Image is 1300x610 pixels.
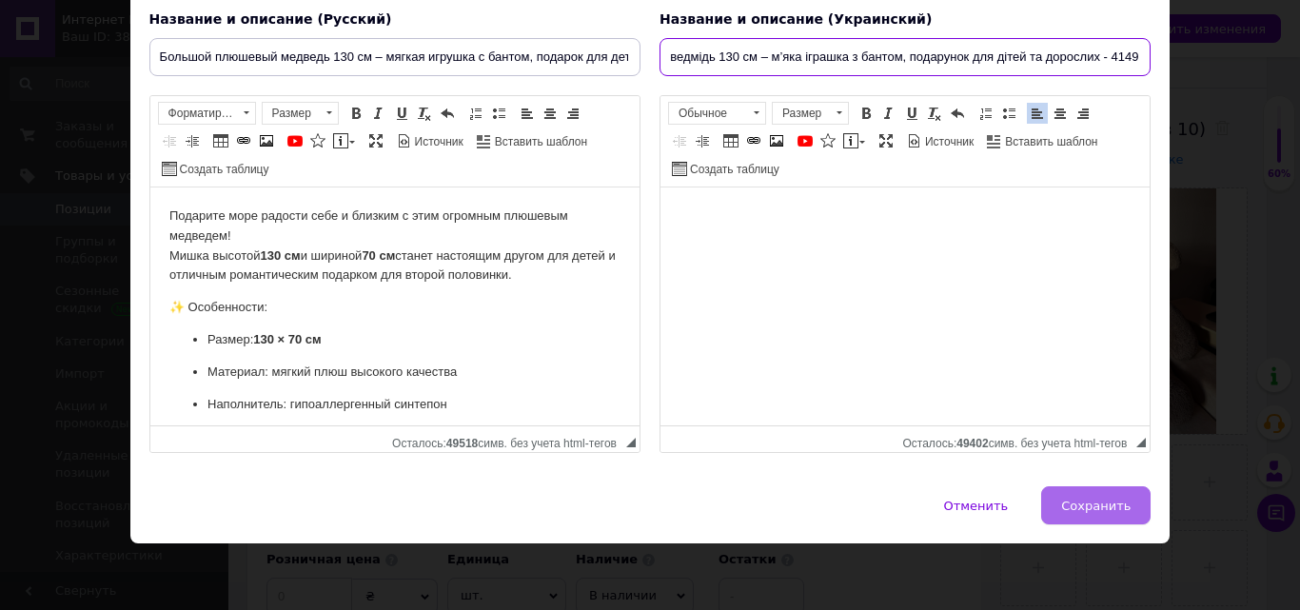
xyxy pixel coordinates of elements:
[177,162,269,178] span: Создать таблицу
[902,432,1136,450] div: Подсчет символов
[660,187,1150,425] iframe: Визуальный текстовый редактор, AAEAE736-2EBD-4BBF-B0E1-C9B07BCA12CB
[840,130,868,151] a: Вставить сообщение
[262,102,339,125] a: Размер
[669,103,747,124] span: Обычное
[345,103,366,124] a: Полужирный (Ctrl+B)
[795,130,816,151] a: Добавить видео с YouTube
[19,19,470,98] p: Подарите море радости себе и близким с этим огромным плюшевым медведем! Мишка высотой и шириной с...
[922,134,974,150] span: Источник
[947,103,968,124] a: Отменить (Ctrl+Z)
[19,19,470,344] body: Визуальный текстовый редактор, 1B95AB99-E366-4B04-8719-ADA2CBB4A162
[19,179,675,219] p: 🧸 Такой мишка украсит детскую комнату, станет символом нежности и заботы, а также отличным компан...
[772,102,849,125] a: Размер
[943,499,1008,513] span: Отменить
[687,162,779,178] span: Создать таблицу
[57,83,637,103] p: Наполнитель: гипоаллергенный синтепон
[692,130,713,151] a: Увеличить отступ
[57,175,432,195] p: Материал: мягкий плюш высокого качества
[394,130,466,151] a: Источник
[19,110,470,130] p: ✨ Особенности:
[626,438,636,447] span: Перетащите для изменения размера
[57,147,637,167] p: На шее – стильный бант
[998,103,1019,124] a: Вставить / удалить маркированный список
[368,103,389,124] a: Курсив (Ctrl+I)
[149,11,392,27] span: Название и описание (Русский)
[817,130,838,151] a: Вставить иконку
[57,115,637,135] p: Цвет: коричневый
[1041,486,1151,524] button: Сохранить
[492,134,587,150] span: Вставить шаблон
[103,20,170,34] strong: 130 × 70 см
[660,11,932,27] span: Название и описание (Украинский)
[878,103,899,124] a: Курсив (Ctrl+I)
[211,61,245,75] strong: 70 см
[923,486,1028,524] button: Отменить
[159,158,272,179] a: Создать таблицу
[668,102,766,125] a: Обычное
[210,130,231,151] a: Таблица
[1136,438,1146,447] span: Перетащите для изменения размера
[1061,499,1131,513] span: Сохранить
[488,103,509,124] a: Вставить / удалить маркированный список
[901,103,922,124] a: Подчеркнутый (Ctrl+U)
[414,103,435,124] a: Убрать форматирование
[57,143,432,163] p: Размер:
[743,130,764,151] a: Вставить/Редактировать ссылку (Ctrl+L)
[159,103,237,124] span: Форматирование
[975,103,996,124] a: Вставить / удалить нумерованный список
[766,130,787,151] a: Изображение
[540,103,561,124] a: По центру
[109,61,149,75] strong: 130 см
[1073,103,1093,124] a: По правому краю
[150,187,640,425] iframe: Визуальный текстовый редактор, 1B95AB99-E366-4B04-8719-ADA2CBB4A162
[57,50,637,70] p: Материал: мягкий плюш высокого качества
[437,103,458,124] a: Отменить (Ctrl+Z)
[307,130,328,151] a: Вставить иконку
[773,103,830,124] span: Размер
[720,130,741,151] a: Таблица
[159,130,180,151] a: Уменьшить отступ
[330,130,358,151] a: Вставить сообщение
[412,134,463,150] span: Источник
[956,437,988,450] span: 49402
[446,437,478,450] span: 49518
[904,130,976,151] a: Источник
[1050,103,1071,124] a: По центру
[876,130,896,151] a: Развернуть
[924,103,945,124] a: Убрать форматирование
[103,145,170,159] strong: 130 × 70 см
[57,207,432,227] p: Наполнитель: гипоаллергенный синтепон
[984,130,1100,151] a: Вставить шаблон
[285,130,305,151] a: Добавить видео с YouTube
[57,18,637,38] p: Размер:
[465,103,486,124] a: Вставить / удалить нумерованный список
[182,130,203,151] a: Увеличить отступ
[1027,103,1048,124] a: По левому краю
[669,158,782,179] a: Создать таблицу
[474,130,590,151] a: Вставить шаблон
[365,130,386,151] a: Развернуть
[256,130,277,151] a: Изображение
[517,103,538,124] a: По левому краю
[158,102,256,125] a: Форматирование
[856,103,877,124] a: Полужирный (Ctrl+B)
[391,103,412,124] a: Подчеркнутый (Ctrl+U)
[669,130,690,151] a: Уменьшить отступ
[392,432,626,450] div: Подсчет символов
[233,130,254,151] a: Вставить/Редактировать ссылку (Ctrl+L)
[562,103,583,124] a: По правому краю
[263,103,320,124] span: Размер
[1002,134,1097,150] span: Вставить шаблон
